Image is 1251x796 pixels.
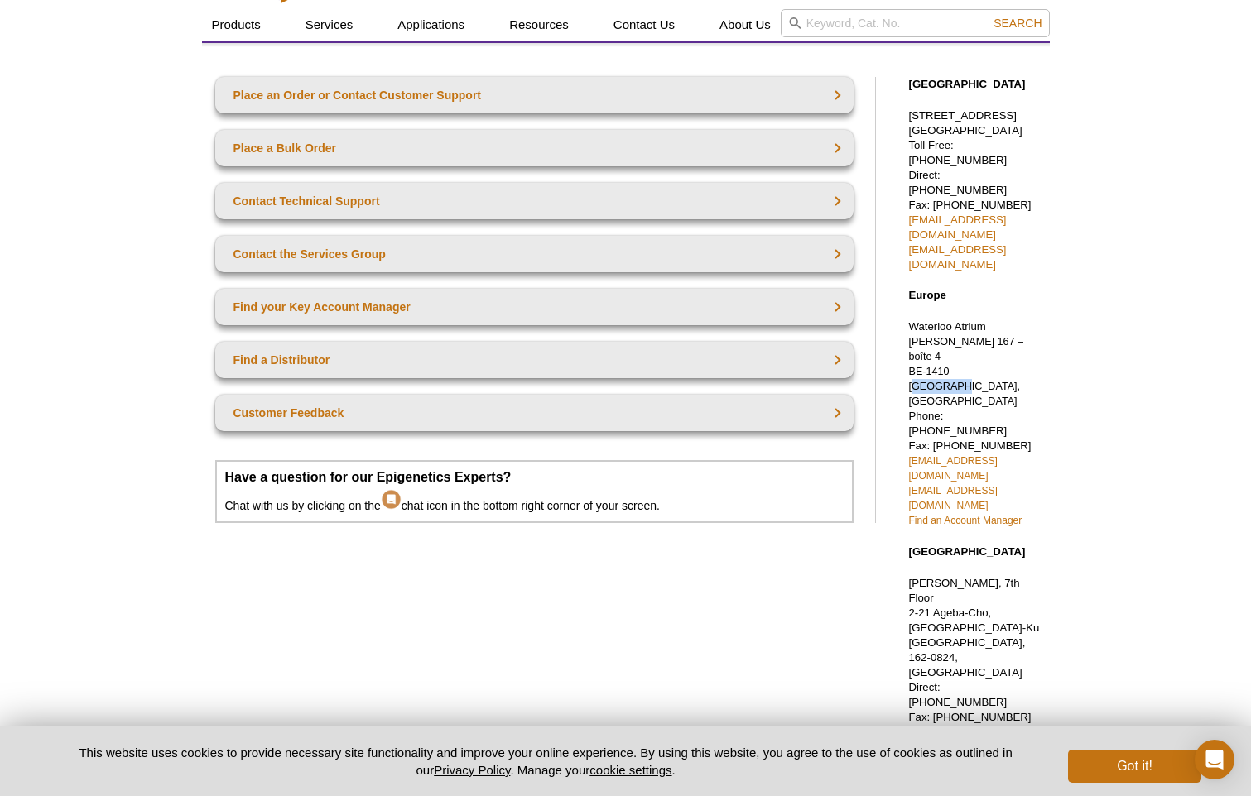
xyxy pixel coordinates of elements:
a: Resources [499,9,579,41]
a: [EMAIL_ADDRESS][DOMAIN_NAME] [909,726,1007,753]
input: Keyword, Cat. No. [781,9,1050,37]
a: Customer Feedback [215,395,854,431]
button: cookie settings [589,763,671,777]
span: Search [994,17,1042,30]
p: [STREET_ADDRESS] [GEOGRAPHIC_DATA] Toll Free: [PHONE_NUMBER] Direct: [PHONE_NUMBER] Fax: [PHONE_N... [909,108,1042,272]
a: Contact Us [604,9,685,41]
a: Contact the Services Group [215,236,854,272]
a: Place an Order or Contact Customer Support [215,77,854,113]
p: Chat with us by clicking on the chat icon in the bottom right corner of your screen. [225,470,844,513]
strong: Have a question for our Epigenetics Experts? [225,470,512,484]
a: Contact Technical Support [215,183,854,219]
div: Open Intercom Messenger [1195,740,1234,779]
span: [PERSON_NAME] 167 – boîte 4 BE-1410 [GEOGRAPHIC_DATA], [GEOGRAPHIC_DATA] [909,336,1024,407]
a: [EMAIL_ADDRESS][DOMAIN_NAME] [909,485,998,511]
p: This website uses cookies to provide necessary site functionality and improve your online experie... [51,744,1042,779]
a: Privacy Policy [434,763,510,777]
a: Find your Key Account Manager [215,289,854,325]
a: Services [296,9,363,41]
strong: [GEOGRAPHIC_DATA] [909,545,1026,558]
button: Search [989,16,1047,31]
a: About Us [710,9,781,41]
p: [PERSON_NAME], 7th Floor 2-21 Ageba-Cho, [GEOGRAPHIC_DATA]-Ku [GEOGRAPHIC_DATA], 162-0824, [GEOGR... [909,576,1042,755]
p: Waterloo Atrium Phone: [PHONE_NUMBER] Fax: [PHONE_NUMBER] [909,319,1042,528]
a: Products [202,9,271,41]
strong: [GEOGRAPHIC_DATA] [909,78,1026,90]
a: [EMAIL_ADDRESS][DOMAIN_NAME] [909,455,998,482]
img: Intercom Chat [381,485,402,510]
button: Got it! [1068,750,1200,783]
a: [EMAIL_ADDRESS][DOMAIN_NAME] [909,213,1007,241]
a: Find a Distributor [215,342,854,378]
a: Find an Account Manager [909,515,1022,526]
a: Applications [387,9,474,41]
strong: Europe [909,289,946,301]
a: [EMAIL_ADDRESS][DOMAIN_NAME] [909,243,1007,271]
a: Place a Bulk Order [215,130,854,166]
